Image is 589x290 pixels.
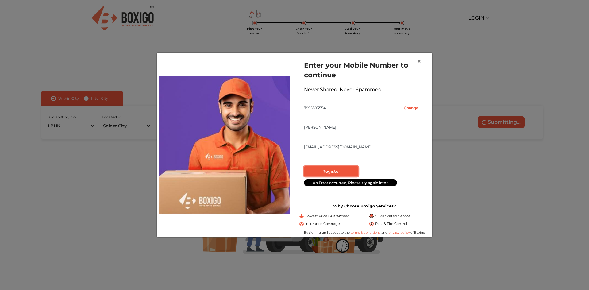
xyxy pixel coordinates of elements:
img: relocation-img [159,76,290,214]
input: Change [397,103,425,113]
span: × [417,57,421,66]
div: By signing up I accept to the and of Boxigo [299,230,430,235]
a: terms & conditions [351,230,381,234]
a: privacy policy [387,230,410,234]
span: Lowest Price Guaranteed [305,214,350,219]
h1: Enter your Mobile Number to continue [304,60,425,80]
div: Never Shared, Never Spammed [304,86,425,93]
input: Email Id [304,142,425,152]
div: An Error occurred, Please try again later. [304,179,397,186]
span: Insurance Coverage [305,221,340,226]
span: 5 Star Rated Service [375,214,410,219]
span: Pest & Fire Control [375,221,407,226]
button: Close [412,53,426,70]
input: Mobile No [304,103,397,113]
input: Your Name [304,122,425,132]
h3: Why Choose Boxigo Services? [299,204,430,208]
input: Register [304,166,358,177]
